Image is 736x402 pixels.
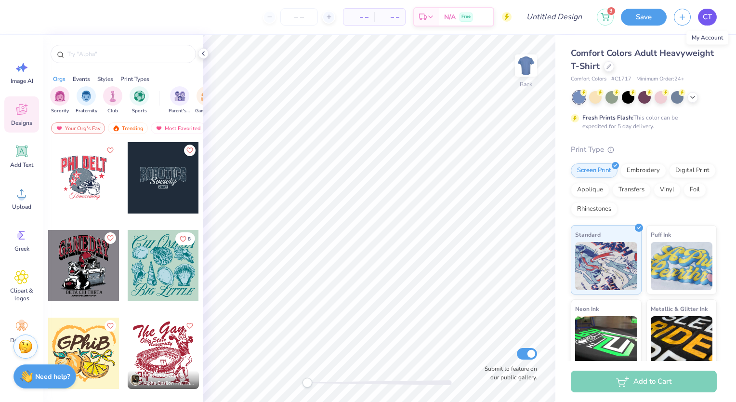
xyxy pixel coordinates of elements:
div: filter for Fraternity [76,86,97,115]
span: Game Day [195,107,217,115]
button: Like [105,232,116,244]
div: Styles [97,75,113,83]
span: Parent's Weekend [169,107,191,115]
div: Trending [108,122,148,134]
span: Minimum Order: 24 + [636,75,684,83]
button: filter button [169,86,191,115]
button: Like [184,145,196,156]
strong: Need help? [35,372,70,381]
span: Greek [14,245,29,253]
span: Sports [132,107,147,115]
img: Sports Image [134,91,145,102]
input: Try "Alpha" [66,49,190,59]
img: Standard [575,242,637,290]
span: Fraternity [76,107,97,115]
div: This color can be expedited for 5 day delivery. [582,113,701,131]
img: Club Image [107,91,118,102]
button: filter button [76,86,97,115]
span: Clipart & logos [6,287,38,302]
img: most_fav.gif [155,125,163,132]
span: Decorate [10,336,33,344]
img: Metallic & Glitter Ink [651,316,713,364]
span: – – [380,12,399,22]
div: Your Org's Fav [51,122,105,134]
span: Club [107,107,118,115]
img: Neon Ink [575,316,637,364]
img: Puff Ink [651,242,713,290]
button: Like [105,145,116,156]
span: CT [703,12,712,23]
span: Free [461,13,471,20]
img: most_fav.gif [55,125,63,132]
button: 3 [597,9,614,26]
button: Like [175,232,195,245]
div: Print Types [120,75,149,83]
div: Applique [571,183,609,197]
div: Rhinestones [571,202,618,216]
button: Like [105,320,116,332]
div: filter for Sorority [50,86,69,115]
img: Sorority Image [54,91,66,102]
span: Comfort Colors Adult Heavyweight T-Shirt [571,47,714,72]
img: Back [516,56,536,75]
div: filter for Game Day [195,86,217,115]
span: Neon Ink [575,304,599,314]
input: – – [280,8,318,26]
span: Designs [11,119,32,127]
span: N/A [444,12,456,22]
span: Upload [12,203,31,211]
div: My Account [686,31,728,44]
span: Metallic & Glitter Ink [651,304,708,314]
div: Embroidery [620,163,666,178]
img: trending.gif [112,125,120,132]
div: Digital Print [669,163,716,178]
button: Save [621,9,667,26]
div: Vinyl [654,183,681,197]
button: filter button [130,86,149,115]
span: – – [349,12,368,22]
strong: Fresh Prints Flash: [582,114,633,121]
span: Alpha Epsilon Phi, The [US_STATE][GEOGRAPHIC_DATA] [143,380,195,387]
div: filter for Club [103,86,122,115]
span: 8 [188,237,191,241]
label: Submit to feature on our public gallery. [479,364,537,382]
div: Back [520,80,532,89]
span: Sorority [51,107,69,115]
button: filter button [50,86,69,115]
div: Events [73,75,90,83]
button: filter button [195,86,217,115]
div: filter for Sports [130,86,149,115]
span: Image AI [11,77,33,85]
button: filter button [103,86,122,115]
input: Untitled Design [519,7,590,27]
div: Most Favorited [151,122,205,134]
a: CT [698,9,717,26]
div: Accessibility label [302,378,312,388]
div: filter for Parent's Weekend [169,86,191,115]
div: Foil [683,183,706,197]
span: Puff Ink [651,229,671,240]
button: Like [184,320,196,332]
span: 3 [607,7,615,15]
span: Comfort Colors [571,75,606,83]
img: Fraternity Image [81,91,92,102]
div: Orgs [53,75,66,83]
span: [PERSON_NAME] [143,373,183,379]
span: Standard [575,229,601,240]
span: # C1717 [611,75,631,83]
img: Game Day Image [201,91,212,102]
div: Print Type [571,144,717,155]
div: Screen Print [571,163,618,178]
div: Transfers [612,183,651,197]
img: Parent's Weekend Image [174,91,185,102]
span: Add Text [10,161,33,169]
